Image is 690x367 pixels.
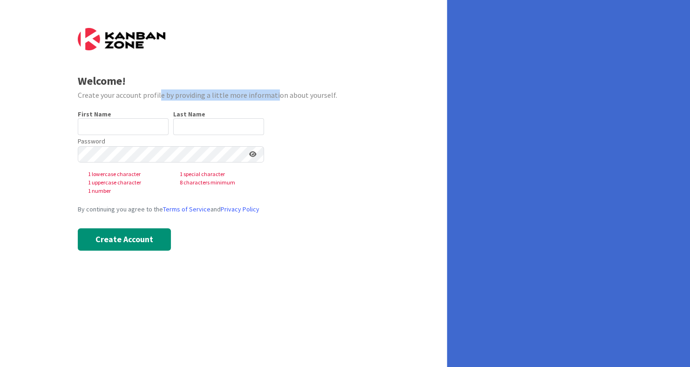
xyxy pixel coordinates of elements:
[78,136,105,146] label: Password
[173,110,205,118] label: Last Name
[78,89,370,101] div: Create your account profile by providing a little more information about yourself.
[81,178,172,187] span: 1 uppercase character
[172,178,264,187] span: 8 characters minimum
[81,170,172,178] span: 1 lowercase character
[81,187,172,195] span: 1 number
[78,28,165,50] img: Kanban Zone
[78,110,111,118] label: First Name
[172,170,264,178] span: 1 special character
[78,73,370,89] div: Welcome!
[78,204,370,214] div: By continuing you agree to the and
[78,228,171,251] button: Create Account
[221,205,259,213] a: Privacy Policy
[163,205,210,213] a: Terms of Service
